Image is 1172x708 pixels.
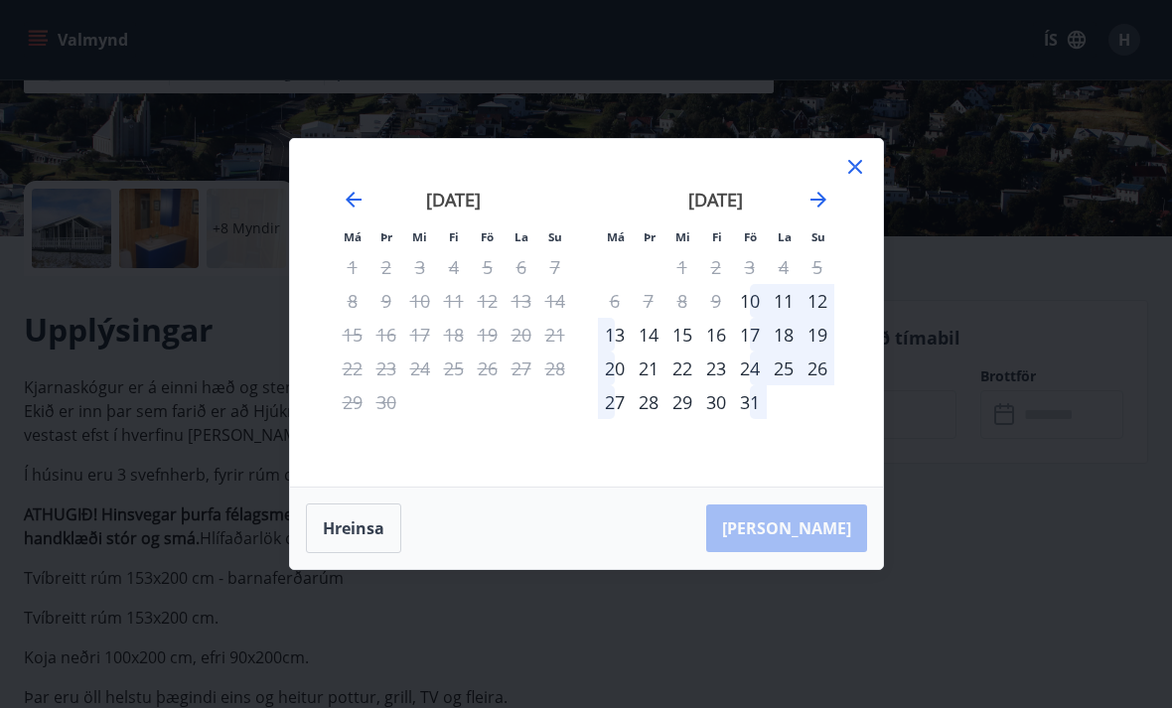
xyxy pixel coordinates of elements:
[665,250,699,284] td: Not available. miðvikudagur, 1. október 2025
[699,385,733,419] div: 30
[449,229,459,244] small: Fi
[767,352,801,385] div: 25
[538,352,572,385] td: Not available. sunnudagur, 28. september 2025
[801,318,834,352] div: 19
[675,229,690,244] small: Mi
[632,284,665,318] td: Not available. þriðjudagur, 7. október 2025
[314,163,859,463] div: Calendar
[801,250,834,284] td: Not available. sunnudagur, 5. október 2025
[336,385,369,419] td: Not available. mánudagur, 29. september 2025
[437,352,471,385] td: Not available. fimmtudagur, 25. september 2025
[644,229,656,244] small: Þr
[665,385,699,419] td: Choose miðvikudagur, 29. október 2025 as your check-in date. It’s available.
[481,229,494,244] small: Fö
[548,229,562,244] small: Su
[471,284,505,318] td: Not available. föstudagur, 12. september 2025
[437,250,471,284] td: Not available. fimmtudagur, 4. september 2025
[342,188,366,212] div: Move backward to switch to the previous month.
[336,318,369,352] td: Not available. mánudagur, 15. september 2025
[733,352,767,385] td: Choose föstudagur, 24. október 2025 as your check-in date. It’s available.
[699,318,733,352] td: Choose fimmtudagur, 16. október 2025 as your check-in date. It’s available.
[665,385,699,419] div: 29
[607,229,625,244] small: Má
[733,385,767,419] div: 31
[514,229,528,244] small: La
[632,318,665,352] div: 14
[369,318,403,352] td: Not available. þriðjudagur, 16. september 2025
[688,188,743,212] strong: [DATE]
[369,385,403,419] td: Not available. þriðjudagur, 30. september 2025
[733,284,767,318] div: Aðeins innritun í boði
[306,503,401,553] button: Hreinsa
[744,229,757,244] small: Fö
[801,284,834,318] div: 12
[538,250,572,284] td: Not available. sunnudagur, 7. september 2025
[336,284,369,318] td: Not available. mánudagur, 8. september 2025
[632,318,665,352] td: Choose þriðjudagur, 14. október 2025 as your check-in date. It’s available.
[598,284,632,318] td: Not available. mánudagur, 6. október 2025
[632,352,665,385] td: Choose þriðjudagur, 21. október 2025 as your check-in date. It’s available.
[505,352,538,385] td: Not available. laugardagur, 27. september 2025
[699,352,733,385] div: 23
[437,318,471,352] td: Not available. fimmtudagur, 18. september 2025
[505,318,538,352] td: Not available. laugardagur, 20. september 2025
[733,284,767,318] td: Choose föstudagur, 10. október 2025 as your check-in date. It’s available.
[403,352,437,385] td: Not available. miðvikudagur, 24. september 2025
[665,284,699,318] td: Not available. miðvikudagur, 8. október 2025
[471,318,505,352] td: Not available. föstudagur, 19. september 2025
[369,352,403,385] td: Not available. þriðjudagur, 23. september 2025
[632,352,665,385] div: 21
[505,250,538,284] td: Not available. laugardagur, 6. september 2025
[336,250,369,284] td: Not available. mánudagur, 1. september 2025
[665,352,699,385] div: 22
[733,352,767,385] div: 24
[632,385,665,419] div: 28
[801,352,834,385] div: 26
[369,250,403,284] td: Not available. þriðjudagur, 2. september 2025
[471,250,505,284] td: Not available. föstudagur, 5. september 2025
[471,352,505,385] td: Not available. föstudagur, 26. september 2025
[665,318,699,352] td: Choose miðvikudagur, 15. október 2025 as your check-in date. It’s available.
[665,352,699,385] td: Choose miðvikudagur, 22. október 2025 as your check-in date. It’s available.
[699,318,733,352] div: 16
[598,385,632,419] td: Choose mánudagur, 27. október 2025 as your check-in date. It’s available.
[598,352,632,385] td: Choose mánudagur, 20. október 2025 as your check-in date. It’s available.
[505,284,538,318] td: Not available. laugardagur, 13. september 2025
[767,352,801,385] td: Choose laugardagur, 25. október 2025 as your check-in date. It’s available.
[767,284,801,318] div: 11
[811,229,825,244] small: Su
[598,385,632,419] div: 27
[767,318,801,352] div: 18
[369,284,403,318] td: Not available. þriðjudagur, 9. september 2025
[412,229,427,244] small: Mi
[598,318,632,352] div: 13
[767,318,801,352] td: Choose laugardagur, 18. október 2025 as your check-in date. It’s available.
[801,352,834,385] td: Choose sunnudagur, 26. október 2025 as your check-in date. It’s available.
[733,318,767,352] td: Choose föstudagur, 17. október 2025 as your check-in date. It’s available.
[733,318,767,352] div: 17
[699,385,733,419] td: Choose fimmtudagur, 30. október 2025 as your check-in date. It’s available.
[403,284,437,318] td: Not available. miðvikudagur, 10. september 2025
[806,188,830,212] div: Move forward to switch to the next month.
[665,318,699,352] div: 15
[778,229,792,244] small: La
[699,250,733,284] td: Not available. fimmtudagur, 2. október 2025
[632,385,665,419] td: Choose þriðjudagur, 28. október 2025 as your check-in date. It’s available.
[598,352,632,385] div: 20
[767,284,801,318] td: Choose laugardagur, 11. október 2025 as your check-in date. It’s available.
[403,318,437,352] td: Not available. miðvikudagur, 17. september 2025
[538,284,572,318] td: Not available. sunnudagur, 14. september 2025
[699,284,733,318] td: Not available. fimmtudagur, 9. október 2025
[380,229,392,244] small: Þr
[801,318,834,352] td: Choose sunnudagur, 19. október 2025 as your check-in date. It’s available.
[598,318,632,352] td: Choose mánudagur, 13. október 2025 as your check-in date. It’s available.
[403,250,437,284] td: Not available. miðvikudagur, 3. september 2025
[733,250,767,284] td: Not available. föstudagur, 3. október 2025
[801,284,834,318] td: Choose sunnudagur, 12. október 2025 as your check-in date. It’s available.
[712,229,722,244] small: Fi
[437,284,471,318] td: Not available. fimmtudagur, 11. september 2025
[538,318,572,352] td: Not available. sunnudagur, 21. september 2025
[733,385,767,419] td: Choose föstudagur, 31. október 2025 as your check-in date. It’s available.
[426,188,481,212] strong: [DATE]
[344,229,362,244] small: Má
